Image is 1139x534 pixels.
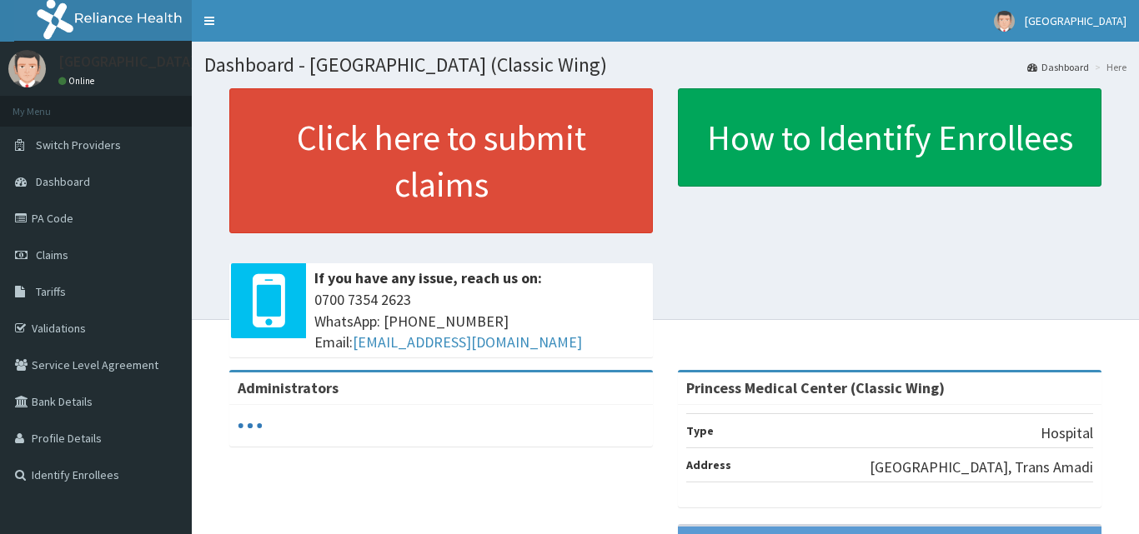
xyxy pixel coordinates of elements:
b: If you have any issue, reach us on: [314,268,542,287]
a: Online [58,75,98,87]
h1: Dashboard - [GEOGRAPHIC_DATA] (Classic Wing) [204,54,1126,76]
b: Address [686,457,731,472]
span: 0700 7354 2623 WhatsApp: [PHONE_NUMBER] Email: [314,289,645,353]
span: Dashboard [36,174,90,189]
b: Administrators [238,378,339,397]
strong: Princess Medical Center (Classic Wing) [686,378,945,397]
span: Switch Providers [36,137,121,152]
p: [GEOGRAPHIC_DATA], Trans Amadi [870,457,1093,478]
img: User Image [994,11,1015,32]
span: [GEOGRAPHIC_DATA] [1025,13,1126,28]
p: [GEOGRAPHIC_DATA] [58,54,196,69]
b: Type [686,423,714,438]
svg: audio-loading [238,413,263,438]
a: Dashboard [1027,60,1089,74]
a: How to Identify Enrollees [678,88,1101,187]
span: Tariffs [36,284,66,299]
a: Click here to submit claims [229,88,653,233]
p: Hospital [1041,422,1093,444]
a: [EMAIL_ADDRESS][DOMAIN_NAME] [353,332,582,352]
img: User Image [8,50,46,87]
span: Claims [36,247,68,262]
li: Here [1091,60,1126,74]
